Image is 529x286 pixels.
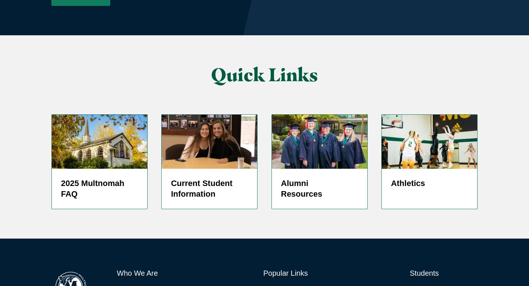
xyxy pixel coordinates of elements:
a: screenshot-2024-05-27-at-1.37.12-pm Current Student Information [161,114,258,209]
h5: Current Student Information [171,178,248,200]
a: Women's Basketball player shooting jump shot Athletics [381,114,478,209]
a: 50 Year Alumni 2019 Alumni Resources [271,114,368,209]
h2: Quick Links [125,65,404,85]
a: Prayer Chapel in Fall 2025 Multnomah FAQ [51,114,148,209]
h6: Who We Are [117,268,237,278]
img: screenshot-2024-05-27-at-1.37.12-pm [162,115,257,168]
img: Prayer Chapel in Fall [52,115,147,168]
img: 50 Year Alumni 2019 [272,115,367,168]
h6: Popular Links [263,268,383,278]
h5: 2025 Multnomah FAQ [61,178,138,200]
h5: Alumni Resources [281,178,358,200]
h6: Students [410,268,478,278]
h5: Athletics [391,178,468,189]
img: WBBALL_WEB [382,115,477,168]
